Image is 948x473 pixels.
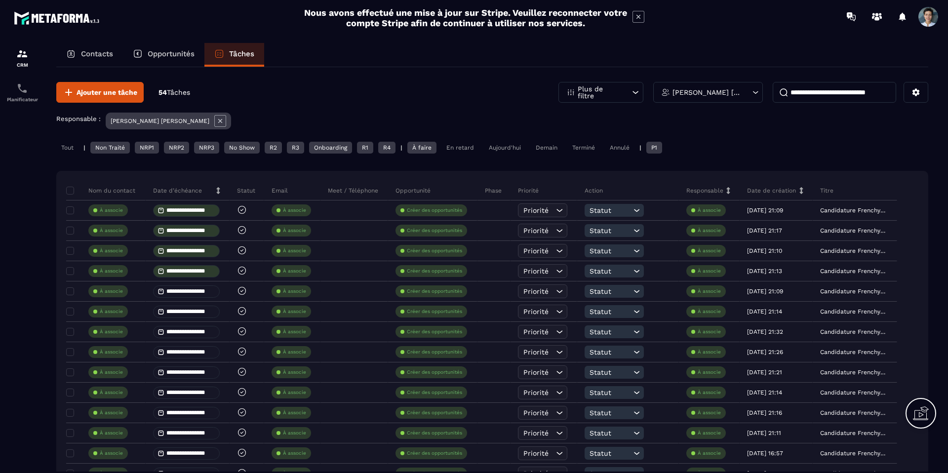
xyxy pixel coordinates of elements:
p: 54 [158,88,190,97]
p: Statut [237,187,255,195]
p: Planificateur [2,97,42,102]
a: Contacts [56,43,123,67]
p: [PERSON_NAME] [PERSON_NAME] [111,118,209,124]
p: Candidature Frenchy Partners [820,389,887,396]
p: À associe [283,247,306,254]
span: Statut [590,449,631,457]
p: | [400,144,402,151]
p: À associe [698,430,721,436]
a: Tâches [204,43,264,67]
div: Non Traité [90,142,130,154]
div: R1 [357,142,373,154]
span: Statut [590,328,631,336]
p: Créer des opportunités [407,328,462,335]
p: Titre [820,187,833,195]
div: R4 [378,142,395,154]
p: À associe [698,328,721,335]
p: À associe [100,389,123,396]
a: Opportunités [123,43,204,67]
p: À associe [100,450,123,457]
p: [DATE] 21:26 [747,349,783,355]
p: Meet / Téléphone [328,187,378,195]
p: [DATE] 21:11 [747,430,781,436]
span: Priorité [523,368,549,376]
h2: Nous avons effectué une mise à jour sur Stripe. Veuillez reconnecter votre compte Stripe afin de ... [304,7,628,28]
img: formation [16,48,28,60]
span: Statut [590,287,631,295]
span: Statut [590,389,631,396]
p: À associe [100,409,123,416]
p: [DATE] 21:17 [747,227,782,234]
p: À associe [283,308,306,315]
p: [DATE] 21:13 [747,268,782,275]
p: [DATE] 21:09 [747,207,783,214]
p: | [83,144,85,151]
p: À associe [100,328,123,335]
span: Statut [590,308,631,315]
p: À associe [283,430,306,436]
p: À associe [100,308,123,315]
p: [DATE] 21:14 [747,308,782,315]
p: [DATE] 21:32 [747,328,783,335]
p: [DATE] 21:21 [747,369,782,376]
p: À associe [100,247,123,254]
p: À associe [698,409,721,416]
span: Priorité [523,287,549,295]
div: Demain [531,142,562,154]
p: Responsable : [56,115,101,122]
p: Candidature Frenchy Partners [820,207,887,214]
p: À associe [283,328,306,335]
span: Statut [590,409,631,417]
div: Annulé [605,142,634,154]
div: Tout [56,142,79,154]
p: Opportunités [148,49,195,58]
p: Créer des opportunités [407,308,462,315]
span: Statut [590,267,631,275]
p: Créer des opportunités [407,389,462,396]
div: R2 [265,142,282,154]
a: formationformationCRM [2,40,42,75]
p: [DATE] 21:14 [747,389,782,396]
p: [DATE] 21:10 [747,247,782,254]
p: Tâches [229,49,254,58]
span: Priorité [523,227,549,235]
p: À associe [283,288,306,295]
p: Opportunité [395,187,431,195]
p: [DATE] 21:16 [747,409,782,416]
p: À associe [100,349,123,355]
p: Contacts [81,49,113,58]
p: Email [272,187,288,195]
p: Créer des opportunités [407,288,462,295]
span: Priorité [523,389,549,396]
div: Aujourd'hui [484,142,526,154]
p: Action [585,187,603,195]
p: Candidature Frenchy Partners [820,450,887,457]
span: Priorité [523,247,549,255]
p: À associe [698,450,721,457]
span: Tâches [167,88,190,96]
p: À associe [283,227,306,234]
p: Candidature Frenchy Partners [820,349,887,355]
span: Statut [590,348,631,356]
p: À associe [100,207,123,214]
p: Créer des opportunités [407,227,462,234]
a: schedulerschedulerPlanificateur [2,75,42,110]
p: À associe [283,409,306,416]
p: [PERSON_NAME] [PERSON_NAME] [672,89,741,96]
p: Créer des opportunités [407,349,462,355]
span: Priorité [523,449,549,457]
p: Nom du contact [69,187,135,195]
p: Créer des opportunités [407,450,462,457]
img: logo [14,9,103,27]
p: Créer des opportunités [407,207,462,214]
span: Statut [590,247,631,255]
p: Candidature Frenchy Partners [820,409,887,416]
p: [DATE] 21:09 [747,288,783,295]
p: À associe [100,369,123,376]
div: Terminé [567,142,600,154]
p: À associe [283,369,306,376]
span: Priorité [523,206,549,214]
p: | [639,144,641,151]
p: Candidature Frenchy Partners [820,430,887,436]
p: À associe [100,268,123,275]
